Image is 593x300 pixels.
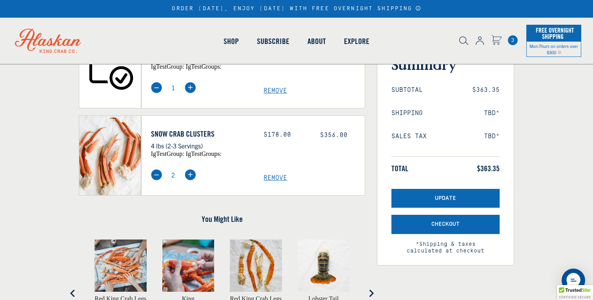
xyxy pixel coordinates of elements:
span: Sales Tax [391,133,427,140]
div: Messenger Dummy Widget [562,269,585,292]
a: Cart [508,35,518,45]
a: Shop [215,19,248,64]
span: Subtotal [391,86,423,94]
a: About [298,19,335,64]
a: Remove [264,87,365,95]
span: Checkout [431,221,460,228]
span: Free Overnight Shipping [534,24,574,42]
span: Shipping Notice Icon [558,49,561,55]
h4: You Might Like [79,214,365,224]
span: Total [391,164,408,173]
a: Explore [335,19,378,64]
span: igTestGroups: [186,63,222,70]
img: King Crab Knuckles [162,240,215,292]
span: Shipping [391,110,423,117]
a: Cart [491,35,502,46]
a: Subscribe [248,19,298,64]
button: Checkout with Shipping Protection included for an additional fee as listed above [391,215,500,234]
span: igTestGroups: [186,150,222,157]
div: $178.00 [264,131,308,139]
img: Alaskan King Crab Co. logo [4,18,92,64]
img: Red King Crab Legs [230,240,282,292]
img: Lobster Tail [298,240,350,292]
a: Snow Crab Clusters [151,129,252,139]
img: account [476,37,484,45]
img: Red King Crab Legs [95,240,147,292]
img: minus [151,169,162,180]
a: Remove [264,174,365,182]
img: Route Package Protection - $7.35 [79,29,141,108]
span: 3 [508,35,518,45]
span: $363.35 [472,86,500,94]
img: search [459,37,468,45]
button: Update [391,189,500,208]
p: 4 lbs (2-3 Servings) [151,141,252,151]
div: ORDER [DATE], ENJOY [DATE] WITH FREE OVERNIGHT SHIPPING [172,5,421,12]
span: $356.00 [320,132,347,139]
img: Snow Crab Clusters - 4 lbs (2-3 Servings) [79,116,141,195]
span: Mon-Thurs on orders over $300 [529,43,578,55]
span: *Shipping & taxes calculated at checkout [391,234,500,254]
span: $363.35 [477,164,500,173]
img: plus [185,169,196,180]
span: igTestGroup: [151,150,184,157]
h3: Order Summary [391,39,500,73]
span: Update [435,195,456,202]
span: igTestGroup: [151,63,184,70]
img: plus [185,82,196,93]
img: minus [151,82,162,93]
a: Announcement Bar Modal [415,5,421,11]
div: Trusted Site Badge [557,285,593,300]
